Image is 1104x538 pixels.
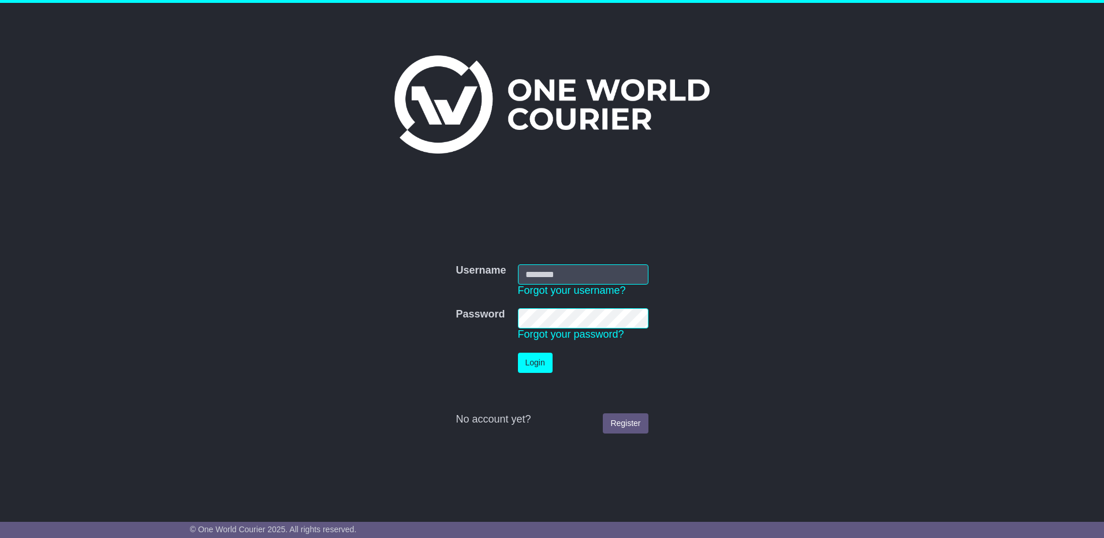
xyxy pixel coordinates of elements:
button: Login [518,353,553,373]
label: Username [456,264,506,277]
label: Password [456,308,505,321]
a: Forgot your username? [518,285,626,296]
span: © One World Courier 2025. All rights reserved. [190,525,357,534]
a: Forgot your password? [518,328,624,340]
img: One World [394,55,710,154]
a: Register [603,413,648,434]
div: No account yet? [456,413,648,426]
